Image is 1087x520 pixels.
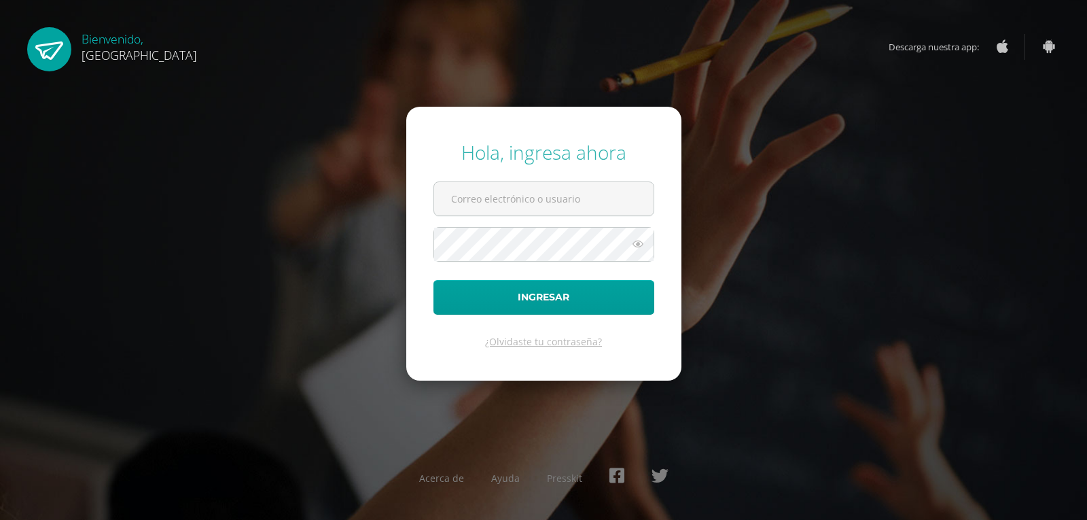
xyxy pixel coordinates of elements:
span: Descarga nuestra app: [889,34,993,60]
div: Hola, ingresa ahora [433,139,654,165]
a: Acerca de [419,472,464,485]
span: [GEOGRAPHIC_DATA] [82,47,197,63]
div: Bienvenido, [82,27,197,63]
a: Ayuda [491,472,520,485]
a: Presskit [547,472,582,485]
input: Correo electrónico o usuario [434,182,654,215]
a: ¿Olvidaste tu contraseña? [485,335,602,348]
button: Ingresar [433,280,654,315]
